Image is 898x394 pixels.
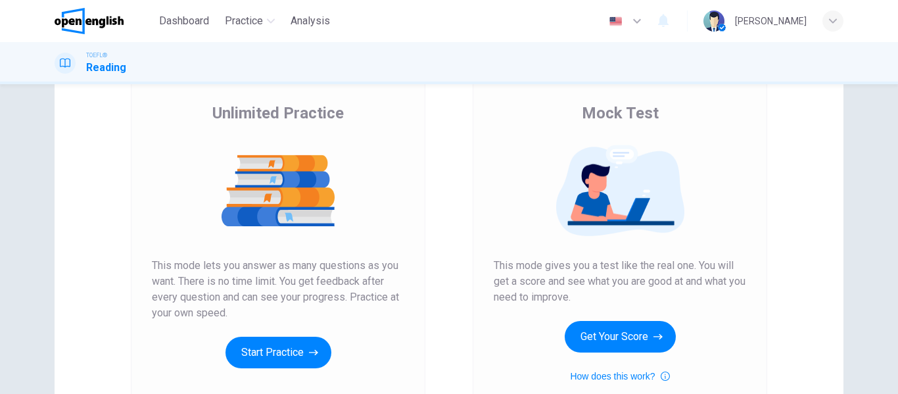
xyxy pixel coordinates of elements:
[159,13,209,29] span: Dashboard
[86,60,126,76] h1: Reading
[582,103,659,124] span: Mock Test
[225,13,263,29] span: Practice
[55,8,124,34] img: OpenEnglish logo
[212,103,344,124] span: Unlimited Practice
[86,51,107,60] span: TOEFL®
[154,9,214,33] button: Dashboard
[735,13,807,29] div: [PERSON_NAME]
[570,368,669,384] button: How does this work?
[607,16,624,26] img: en
[565,321,676,353] button: Get Your Score
[220,9,280,33] button: Practice
[703,11,724,32] img: Profile picture
[494,258,746,305] span: This mode gives you a test like the real one. You will get a score and see what you are good at a...
[285,9,335,33] button: Analysis
[55,8,154,34] a: OpenEnglish logo
[225,337,331,368] button: Start Practice
[291,13,330,29] span: Analysis
[152,258,404,321] span: This mode lets you answer as many questions as you want. There is no time limit. You get feedback...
